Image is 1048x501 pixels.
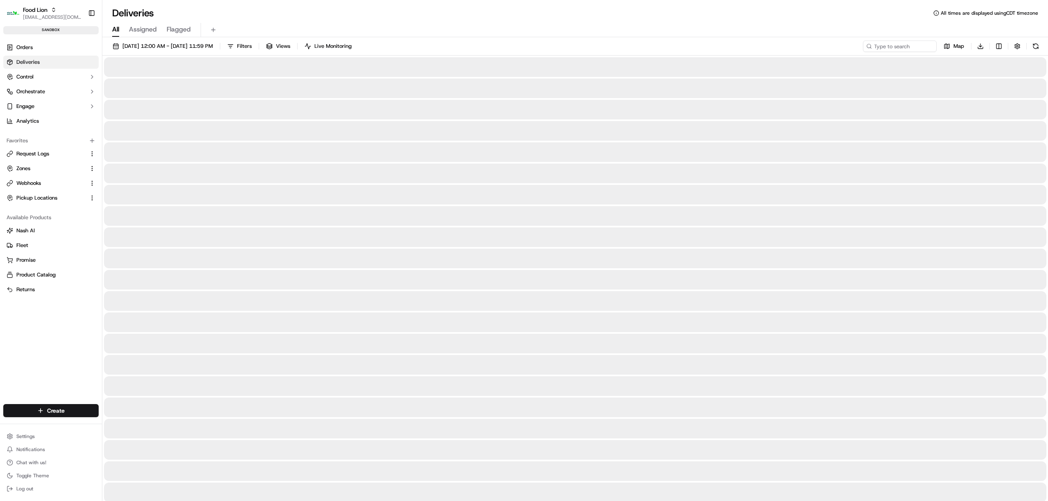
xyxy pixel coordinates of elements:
div: Available Products [3,211,99,224]
button: Pickup Locations [3,191,99,204]
span: Promise [16,256,36,264]
span: Control [16,73,34,81]
button: Settings [3,431,99,442]
span: Orchestrate [16,88,45,95]
button: Product Catalog [3,268,99,281]
span: Toggle Theme [16,472,49,479]
button: Map [940,40,968,52]
button: Live Monitoring [301,40,355,52]
span: Zones [16,165,30,172]
span: Analytics [16,117,39,125]
button: Toggle Theme [3,470,99,481]
span: Fleet [16,242,28,249]
span: [DATE] 12:00 AM - [DATE] 11:59 PM [122,43,213,50]
span: Returns [16,286,35,293]
span: Deliveries [16,58,40,66]
a: Webhooks [7,180,86,187]
button: Promise [3,254,99,267]
button: Create [3,404,99,417]
button: Zones [3,162,99,175]
a: Nash AI [7,227,95,234]
div: sandbox [3,26,99,34]
button: Request Logs [3,147,99,160]
img: Food Lion [7,7,20,20]
button: Engage [3,100,99,113]
span: Product Catalog [16,271,56,279]
button: [EMAIL_ADDRESS][DOMAIN_NAME] [23,14,81,20]
span: All [112,25,119,34]
button: Nash AI [3,224,99,237]
h1: Deliveries [112,7,154,20]
span: Flagged [167,25,191,34]
span: Views [276,43,290,50]
span: Webhooks [16,180,41,187]
a: Returns [7,286,95,293]
div: Favorites [3,134,99,147]
span: Filters [237,43,252,50]
span: Assigned [129,25,157,34]
span: All times are displayed using CDT timezone [941,10,1038,16]
button: Refresh [1030,40,1041,52]
span: Engage [16,103,34,110]
span: Settings [16,433,35,440]
button: Log out [3,483,99,494]
a: Zones [7,165,86,172]
input: Type to search [863,40,937,52]
button: Webhooks [3,177,99,190]
span: Nash AI [16,227,35,234]
span: Create [47,407,65,415]
span: Map [953,43,964,50]
span: Orders [16,44,33,51]
button: Notifications [3,444,99,455]
button: Filters [224,40,255,52]
a: Deliveries [3,56,99,69]
a: Orders [3,41,99,54]
a: Product Catalog [7,271,95,279]
button: Orchestrate [3,85,99,98]
a: Promise [7,256,95,264]
button: [DATE] 12:00 AM - [DATE] 11:59 PM [109,40,217,52]
button: Chat with us! [3,457,99,468]
a: Pickup Locations [7,194,86,202]
button: Food LionFood Lion[EMAIL_ADDRESS][DOMAIN_NAME] [3,3,85,23]
button: Food Lion [23,6,47,14]
button: Returns [3,283,99,296]
span: Request Logs [16,150,49,157]
span: Live Monitoring [314,43,352,50]
span: Chat with us! [16,459,46,466]
span: Notifications [16,446,45,453]
a: Fleet [7,242,95,249]
button: Views [262,40,294,52]
span: Pickup Locations [16,194,57,202]
a: Analytics [3,115,99,128]
span: Log out [16,485,33,492]
button: Control [3,70,99,83]
a: Request Logs [7,150,86,157]
button: Fleet [3,239,99,252]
